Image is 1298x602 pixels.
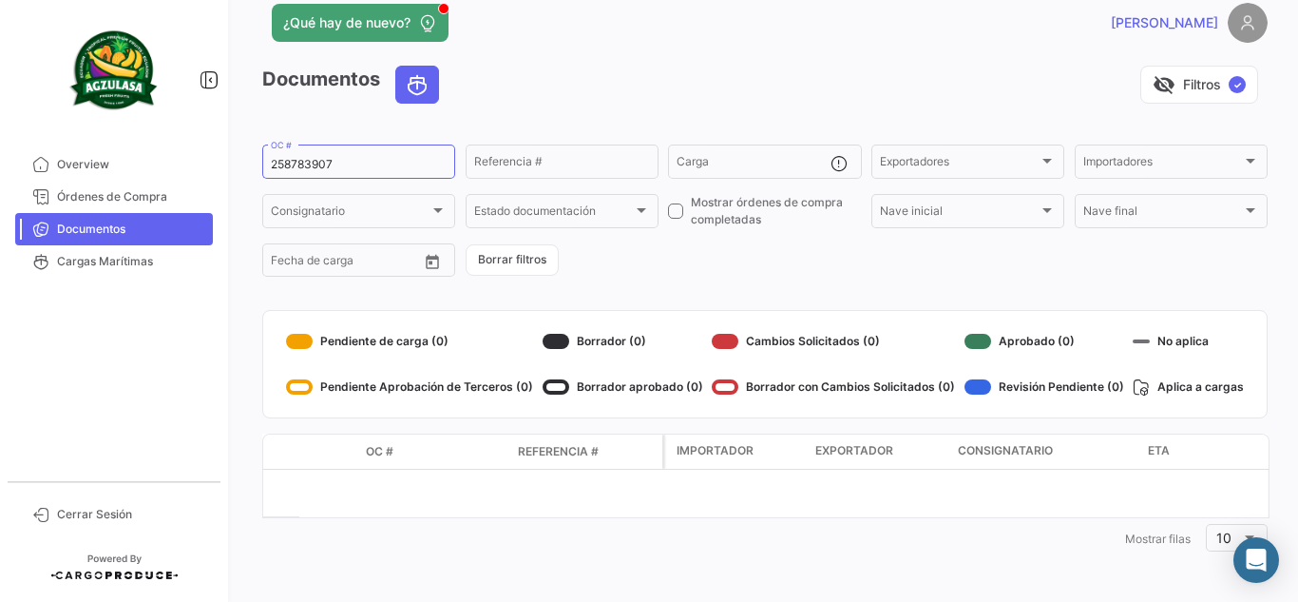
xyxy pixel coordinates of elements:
[1083,158,1242,171] span: Importadores
[57,156,205,173] span: Overview
[262,66,445,104] h3: Documentos
[1229,76,1246,93] span: ✓
[1216,530,1231,546] span: 10
[815,442,893,459] span: Exportador
[1148,442,1170,459] span: ETA
[418,247,447,276] button: Open calendar
[283,13,410,32] span: ¿Qué hay de nuevo?
[358,436,510,468] datatable-header-cell: OC #
[1133,372,1244,402] div: Aplica a cargas
[1140,435,1283,469] datatable-header-cell: ETA
[57,506,205,523] span: Cerrar Sesión
[318,257,389,270] input: Hasta
[1140,66,1258,104] button: visibility_offFiltros✓
[57,253,205,270] span: Cargas Marítimas
[57,188,205,205] span: Órdenes de Compra
[1111,13,1218,32] span: [PERSON_NAME]
[286,372,533,402] div: Pendiente Aprobación de Terceros (0)
[271,207,429,221] span: Consignatario
[964,326,1124,357] div: Aprobado (0)
[677,442,754,459] span: Importador
[880,207,1039,221] span: Nave inicial
[1153,73,1175,96] span: visibility_off
[950,435,1140,469] datatable-header-cell: Consignatario
[543,326,703,357] div: Borrador (0)
[712,326,955,357] div: Cambios Solicitados (0)
[510,436,662,468] datatable-header-cell: Referencia #
[466,244,559,276] button: Borrar filtros
[15,213,213,245] a: Documentos
[712,372,955,402] div: Borrador con Cambios Solicitados (0)
[543,372,703,402] div: Borrador aprobado (0)
[958,442,1053,459] span: Consignatario
[665,435,808,469] datatable-header-cell: Importador
[808,435,950,469] datatable-header-cell: Exportador
[15,245,213,278] a: Cargas Marítimas
[1233,537,1279,583] div: Abrir Intercom Messenger
[67,23,162,118] img: agzulasa-logo.png
[396,67,438,103] button: Ocean
[518,443,599,460] span: Referencia #
[1228,3,1268,43] img: placeholder-user.png
[286,326,533,357] div: Pendiente de carga (0)
[1133,326,1244,357] div: No aplica
[691,194,861,228] span: Mostrar órdenes de compra completadas
[15,148,213,181] a: Overview
[301,444,358,459] datatable-header-cell: Modo de Transporte
[964,372,1124,402] div: Revisión Pendiente (0)
[474,207,633,221] span: Estado documentación
[15,181,213,213] a: Órdenes de Compra
[1125,532,1191,546] span: Mostrar filas
[272,4,449,42] button: ¿Qué hay de nuevo?
[57,221,205,238] span: Documentos
[880,158,1039,171] span: Exportadores
[271,257,305,270] input: Desde
[366,443,393,460] span: OC #
[1083,207,1242,221] span: Nave final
